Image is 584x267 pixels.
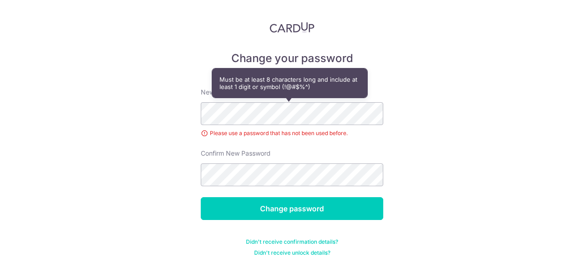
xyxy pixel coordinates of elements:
a: Didn't receive unlock details? [254,249,330,257]
a: Didn't receive confirmation details? [246,238,338,246]
input: Change password [201,197,383,220]
label: New password [201,88,245,97]
h5: Change your password [201,51,383,66]
label: Confirm New Password [201,149,271,158]
img: CardUp Logo [270,22,314,33]
div: Please use a password that has not been used before. [201,129,383,138]
div: Must be at least 8 characters long and include at least 1 digit or symbol (!@#$%^) [212,68,367,98]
